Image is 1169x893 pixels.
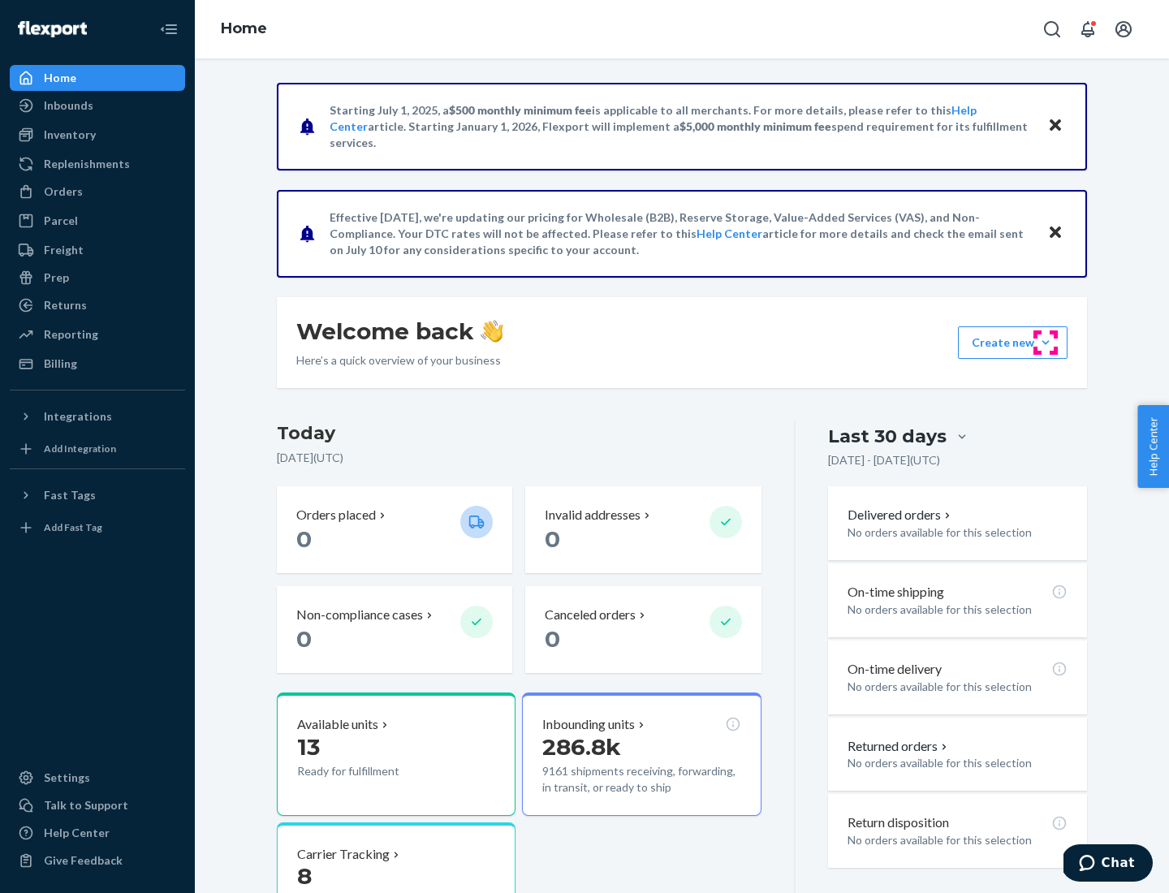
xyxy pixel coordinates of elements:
a: Replenishments [10,151,185,177]
p: Available units [297,715,378,734]
ol: breadcrumbs [208,6,280,53]
div: Talk to Support [44,797,128,813]
button: Create new [958,326,1068,359]
p: On-time shipping [848,583,944,602]
button: Talk to Support [10,792,185,818]
div: Last 30 days [828,424,947,449]
div: Inventory [44,127,96,143]
a: Home [221,19,267,37]
div: Freight [44,242,84,258]
span: 286.8k [542,733,621,761]
p: No orders available for this selection [848,524,1068,541]
span: 13 [297,733,320,761]
button: Canceled orders 0 [525,586,761,673]
div: Billing [44,356,77,372]
p: Inbounding units [542,715,635,734]
a: Returns [10,292,185,318]
span: $500 monthly minimum fee [449,103,592,117]
img: Flexport logo [18,21,87,37]
p: Carrier Tracking [297,845,390,864]
p: No orders available for this selection [848,679,1068,695]
span: $5,000 monthly minimum fee [679,119,831,133]
span: 0 [296,525,312,553]
button: Open notifications [1072,13,1104,45]
p: Orders placed [296,506,376,524]
a: Reporting [10,321,185,347]
p: No orders available for this selection [848,602,1068,618]
div: Inbounds [44,97,93,114]
button: Open Search Box [1036,13,1068,45]
p: Ready for fulfillment [297,763,447,779]
button: Orders placed 0 [277,486,512,573]
p: Non-compliance cases [296,606,423,624]
span: 0 [545,525,560,553]
a: Billing [10,351,185,377]
div: Settings [44,770,90,786]
p: No orders available for this selection [848,755,1068,771]
div: Prep [44,270,69,286]
button: Open account menu [1107,13,1140,45]
button: Returned orders [848,737,951,756]
p: 9161 shipments receiving, forwarding, in transit, or ready to ship [542,763,740,796]
a: Orders [10,179,185,205]
span: 0 [296,625,312,653]
a: Help Center [697,226,762,240]
div: Replenishments [44,156,130,172]
p: [DATE] ( UTC ) [277,450,761,466]
p: Starting July 1, 2025, a is applicable to all merchants. For more details, please refer to this a... [330,102,1032,151]
a: Prep [10,265,185,291]
div: Home [44,70,76,86]
div: Returns [44,297,87,313]
div: Give Feedback [44,852,123,869]
div: Add Fast Tag [44,520,102,534]
button: Integrations [10,403,185,429]
span: 8 [297,862,312,890]
a: Home [10,65,185,91]
button: Close [1045,114,1066,138]
button: Fast Tags [10,482,185,508]
p: Return disposition [848,813,949,832]
a: Inventory [10,122,185,148]
p: No orders available for this selection [848,832,1068,848]
a: Parcel [10,208,185,234]
button: Close Navigation [153,13,185,45]
p: Invalid addresses [545,506,641,524]
div: Orders [44,183,83,200]
div: Integrations [44,408,112,425]
p: Canceled orders [545,606,636,624]
p: Effective [DATE], we're updating our pricing for Wholesale (B2B), Reserve Storage, Value-Added Se... [330,209,1032,258]
div: Fast Tags [44,487,96,503]
div: Reporting [44,326,98,343]
button: Give Feedback [10,848,185,874]
div: Help Center [44,825,110,841]
p: On-time delivery [848,660,942,679]
button: Close [1045,222,1066,245]
p: [DATE] - [DATE] ( UTC ) [828,452,940,468]
h1: Welcome back [296,317,503,346]
button: Non-compliance cases 0 [277,586,512,673]
a: Inbounds [10,93,185,119]
img: hand-wave emoji [481,320,503,343]
button: Inbounding units286.8k9161 shipments receiving, forwarding, in transit, or ready to ship [522,692,761,816]
a: Add Fast Tag [10,515,185,541]
h3: Today [277,421,761,446]
span: 0 [545,625,560,653]
a: Add Integration [10,436,185,462]
div: Parcel [44,213,78,229]
button: Invalid addresses 0 [525,486,761,573]
button: Help Center [1137,405,1169,488]
a: Help Center [10,820,185,846]
div: Add Integration [44,442,116,455]
button: Available units13Ready for fulfillment [277,692,515,816]
a: Settings [10,765,185,791]
iframe: Opens a widget where you can chat to one of our agents [1063,844,1153,885]
button: Delivered orders [848,506,954,524]
p: Here’s a quick overview of your business [296,352,503,369]
a: Freight [10,237,185,263]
